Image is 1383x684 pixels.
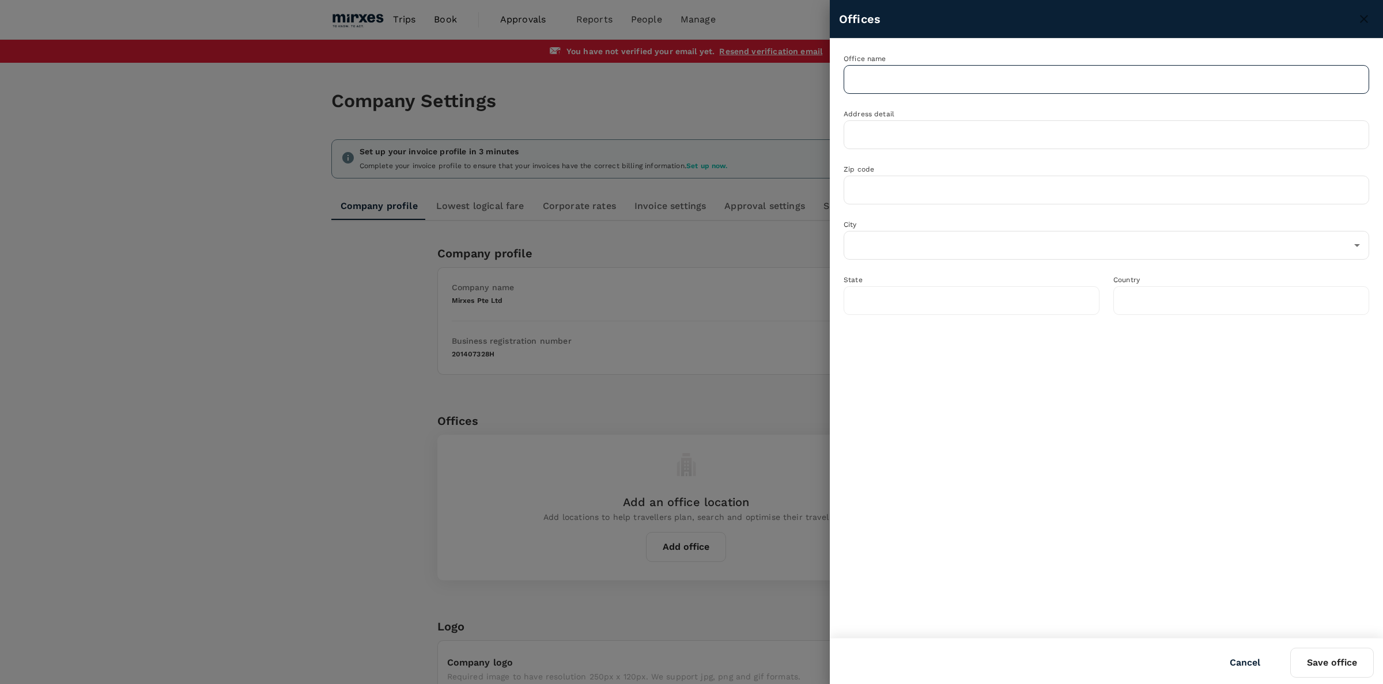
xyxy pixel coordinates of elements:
span: Office name [844,55,886,63]
button: close [1354,9,1374,29]
button: Cancel [1214,648,1276,677]
button: Save office [1290,648,1374,678]
span: State [844,276,863,284]
span: City [844,221,857,229]
div: Offices [839,10,1354,28]
button: Open [1349,237,1365,253]
span: Address detail [844,110,894,118]
span: Zip code [844,165,874,173]
span: Country [1113,276,1140,284]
